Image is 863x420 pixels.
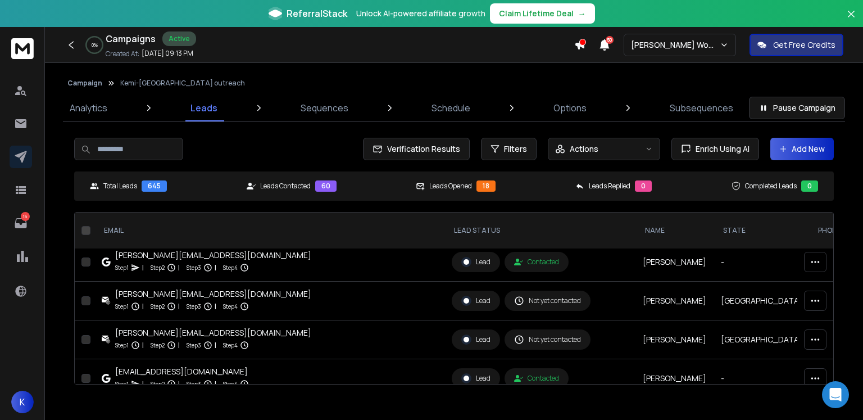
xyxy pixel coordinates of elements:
button: Verification Results [363,138,470,160]
p: | [178,340,180,351]
a: Analytics [63,94,114,121]
span: Filters [504,143,527,155]
div: [PERSON_NAME][EMAIL_ADDRESS][DOMAIN_NAME] [115,250,311,261]
p: Step 3 [187,262,201,273]
td: [PERSON_NAME] [636,320,714,359]
p: Created At: [106,49,139,58]
p: Step 2 [151,340,165,351]
p: Total Leads [103,182,137,191]
p: [DATE] 09:13 PM [142,49,193,58]
td: [GEOGRAPHIC_DATA] [714,320,809,359]
button: Filters [481,138,537,160]
button: Get Free Credits [750,34,843,56]
td: - [714,243,809,282]
button: Pause Campaign [749,97,845,119]
div: [PERSON_NAME][EMAIL_ADDRESS][DOMAIN_NAME] [115,288,311,300]
p: Step 3 [187,340,201,351]
p: Schedule [431,101,470,115]
th: LEAD STATUS [445,213,636,249]
p: | [215,378,216,390]
button: K [11,391,34,413]
button: Campaign [67,79,102,88]
p: 16 [21,212,30,221]
td: - [714,359,809,398]
p: Sequences [301,101,348,115]
a: 16 [10,212,32,234]
p: | [178,301,180,312]
button: Enrich Using AI [671,138,759,160]
button: Claim Lifetime Deal→ [490,3,595,24]
p: Step 4 [223,301,238,312]
p: Kemi-[GEOGRAPHIC_DATA] outreach [120,79,245,88]
p: Subsequences [670,101,733,115]
div: Lead [461,296,490,306]
p: Step 1 [115,340,129,351]
td: [PERSON_NAME] [636,243,714,282]
p: Step 2 [151,301,165,312]
h1: Campaigns [106,32,156,46]
a: Schedule [425,94,477,121]
div: 0 [635,180,652,192]
div: [PERSON_NAME][EMAIL_ADDRESS][DOMAIN_NAME] [115,327,311,338]
p: Step 3 [187,378,201,390]
p: Step 2 [151,262,165,273]
a: Options [547,94,593,121]
div: Lead [461,257,490,267]
a: Sequences [294,94,355,121]
p: Step 4 [223,378,238,390]
div: 18 [476,180,496,192]
p: Leads [190,101,217,115]
p: | [215,262,216,273]
p: Unlock AI-powered affiliate growth [356,8,485,19]
td: [PERSON_NAME] [636,359,714,398]
span: 50 [606,36,614,44]
div: 0 [801,180,818,192]
div: [EMAIL_ADDRESS][DOMAIN_NAME] [115,366,249,377]
button: Add New [770,138,834,160]
p: Step 4 [223,340,238,351]
p: | [178,262,180,273]
p: Actions [570,143,598,155]
p: Analytics [70,101,107,115]
p: Options [553,101,587,115]
div: 645 [142,180,167,192]
th: NAME [636,213,714,249]
div: Lead [461,335,490,345]
span: Verification Results [383,143,460,155]
p: Leads Opened [429,182,472,191]
p: | [215,340,216,351]
a: Subsequences [663,94,740,121]
span: → [578,8,586,19]
div: Lead [461,373,490,383]
p: Step 3 [187,301,201,312]
p: | [142,301,144,312]
p: Leads Contacted [260,182,311,191]
div: Active [162,31,196,46]
p: | [215,301,216,312]
th: EMAIL [95,213,445,249]
div: Not yet contacted [514,296,581,306]
p: Leads Replied [589,182,630,191]
p: Step 4 [223,262,238,273]
div: 60 [315,180,337,192]
a: Leads [184,94,224,121]
span: Enrich Using AI [691,143,750,155]
div: Contacted [514,258,559,267]
td: [PERSON_NAME] [636,282,714,320]
p: Step 1 [115,262,129,273]
p: Completed Leads [745,182,797,191]
p: | [142,262,144,273]
div: Not yet contacted [514,335,581,345]
p: | [178,378,180,390]
p: [PERSON_NAME] Workspace [631,39,720,51]
span: ReferralStack [287,7,347,20]
p: | [142,340,144,351]
p: Get Free Credits [773,39,835,51]
p: Step 1 [115,301,129,312]
td: [GEOGRAPHIC_DATA] [714,282,809,320]
p: Step 2 [151,378,165,390]
div: Open Intercom Messenger [822,381,849,408]
p: Step 1 [115,378,129,390]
